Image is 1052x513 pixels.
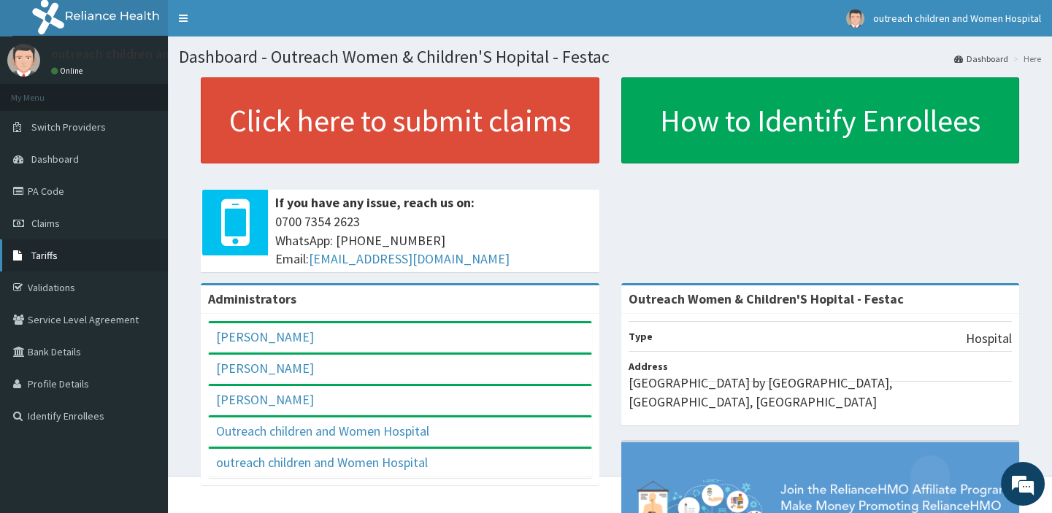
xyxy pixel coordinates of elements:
b: Administrators [208,290,296,307]
li: Here [1010,53,1041,65]
a: [PERSON_NAME] [216,328,314,345]
a: Dashboard [954,53,1008,65]
a: Online [51,66,86,76]
b: Type [629,330,653,343]
a: How to Identify Enrollees [621,77,1020,163]
img: User Image [846,9,864,28]
span: 0700 7354 2623 WhatsApp: [PHONE_NUMBER] Email: [275,212,592,269]
img: d_794563401_company_1708531726252_794563401 [27,73,59,109]
a: Outreach children and Women Hospital [216,423,429,439]
span: Tariffs [31,249,58,262]
strong: Outreach Women & Children'S Hopital - Festac [629,290,904,307]
a: outreach children and Women Hospital [216,454,428,471]
span: outreach children and Women Hospital [873,12,1041,25]
span: Dashboard [31,153,79,166]
img: User Image [7,44,40,77]
a: [PERSON_NAME] [216,360,314,377]
span: Switch Providers [31,120,106,134]
span: Claims [31,217,60,230]
a: [EMAIL_ADDRESS][DOMAIN_NAME] [309,250,510,267]
b: Address [629,360,668,373]
b: If you have any issue, reach us on: [275,194,475,211]
a: Click here to submit claims [201,77,599,163]
div: Minimize live chat window [239,7,274,42]
a: [PERSON_NAME] [216,391,314,408]
p: [GEOGRAPHIC_DATA] by [GEOGRAPHIC_DATA], [GEOGRAPHIC_DATA], [GEOGRAPHIC_DATA] [629,374,1013,411]
p: Hospital [966,329,1012,348]
h1: Dashboard - Outreach Women & Children'S Hopital - Festac [179,47,1041,66]
p: outreach children and Women Hospital [51,47,273,61]
textarea: Type your message and hit 'Enter' [7,351,278,402]
div: Chat with us now [76,82,245,101]
span: We're online! [85,160,201,307]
